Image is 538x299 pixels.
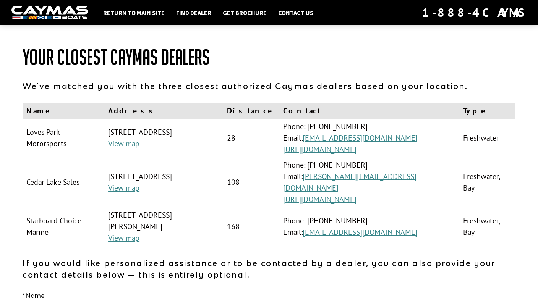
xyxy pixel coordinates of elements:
[459,119,515,157] td: Freshwater
[23,119,104,157] td: Loves Park Motorsports
[274,8,317,18] a: Contact Us
[104,103,223,119] th: Address
[459,103,515,119] th: Type
[23,207,104,246] td: Starboard Choice Marine
[279,207,459,246] td: Phone: [PHONE_NUMBER] Email:
[279,157,459,207] td: Phone: [PHONE_NUMBER] Email:
[223,207,279,246] td: 168
[219,8,271,18] a: Get Brochure
[23,257,515,280] p: If you would like personalized assistance or to be contacted by a dealer, you can also provide yo...
[303,227,418,237] a: [EMAIL_ADDRESS][DOMAIN_NAME]
[172,8,215,18] a: Find Dealer
[23,80,515,92] p: We've matched you with the three closest authorized Caymas dealers based on your location.
[223,103,279,119] th: Distance
[303,133,418,143] a: [EMAIL_ADDRESS][DOMAIN_NAME]
[283,194,357,204] a: [URL][DOMAIN_NAME]
[104,157,223,207] td: [STREET_ADDRESS]
[279,119,459,157] td: Phone: [PHONE_NUMBER] Email:
[223,119,279,157] td: 28
[104,207,223,246] td: [STREET_ADDRESS][PERSON_NAME]
[459,157,515,207] td: Freshwater, Bay
[459,207,515,246] td: Freshwater, Bay
[108,233,139,243] a: View map
[283,144,357,154] a: [URL][DOMAIN_NAME]
[104,119,223,157] td: [STREET_ADDRESS]
[23,46,515,69] h1: Your Closest Caymas Dealers
[223,157,279,207] td: 108
[108,183,139,193] a: View map
[283,171,416,193] a: [PERSON_NAME][EMAIL_ADDRESS][DOMAIN_NAME]
[99,8,169,18] a: Return to main site
[23,157,104,207] td: Cedar Lake Sales
[422,4,527,21] div: 1-888-4CAYMAS
[23,103,104,119] th: Name
[108,139,139,149] a: View map
[11,6,88,20] img: white-logo-c9c8dbefe5ff5ceceb0f0178aa75bf4bb51f6bca0971e226c86eb53dfe498488.png
[279,103,459,119] th: Contact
